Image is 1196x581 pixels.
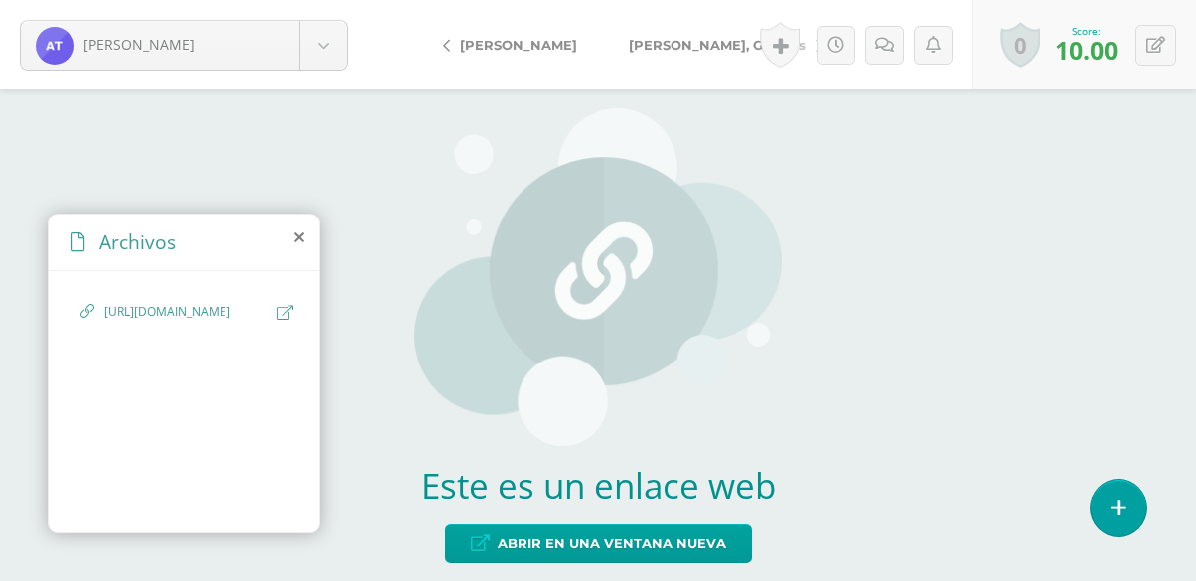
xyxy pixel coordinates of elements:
[414,108,782,446] img: url-placeholder.png
[1055,33,1118,67] span: 10.00
[294,229,304,245] i: close
[83,35,195,54] span: [PERSON_NAME]
[414,462,782,508] h2: Este es un enlace web
[99,228,176,255] span: Archivos
[1055,24,1118,38] div: Score:
[603,21,838,69] a: [PERSON_NAME], Génesis
[21,21,347,70] a: [PERSON_NAME]
[629,37,806,53] span: [PERSON_NAME], Génesis
[460,37,577,53] span: [PERSON_NAME]
[427,21,603,69] a: [PERSON_NAME]
[1000,22,1040,68] a: 0
[36,27,74,65] img: 78861fe2c6bba1ca6d1cb80657f5abb5.png
[445,524,752,563] a: Abrir en una ventana nueva
[104,303,267,322] span: [URL][DOMAIN_NAME]
[498,525,726,562] span: Abrir en una ventana nueva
